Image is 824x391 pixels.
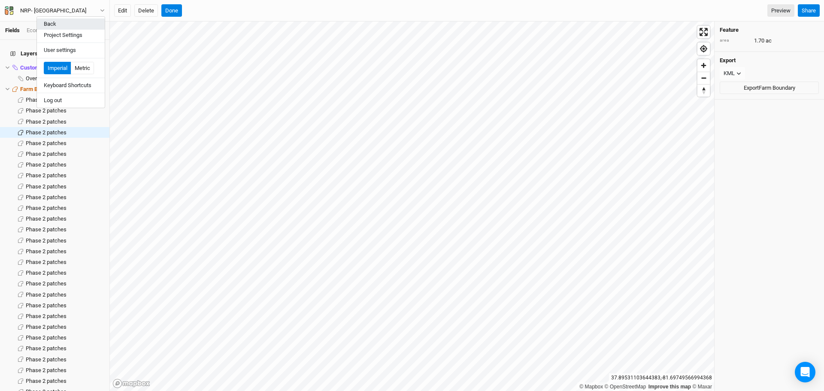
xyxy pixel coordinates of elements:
a: Maxar [692,384,712,390]
div: Phase 2 patches [26,205,104,212]
button: NRP- [GEOGRAPHIC_DATA] [4,6,105,15]
div: Phase 2 patches [26,356,104,363]
div: Phase 2 patches [26,161,104,168]
span: Phase 2 patches [26,205,67,211]
a: OpenStreetMap [605,384,646,390]
div: Phase 2 patches [26,129,104,136]
span: Phase 2 patches [26,313,67,319]
button: ExportFarm Boundary [720,82,819,94]
span: Phase 2 patches [26,259,67,265]
div: Phase 2 patches [26,334,104,341]
div: Phase 2 patches [26,140,104,147]
span: Phase 2 patches [26,345,67,352]
span: Farm Boundary [20,86,58,92]
button: Back [37,18,105,30]
span: Phase 2 patches [26,140,67,146]
span: Phase 2 patches [26,107,67,114]
span: Phase 2 patches [26,237,67,244]
span: Phase 2 patches [26,194,67,200]
button: Project Settings [37,30,105,41]
div: Phase 2 patches [26,118,104,125]
div: Phase 2 patches [26,107,104,114]
span: Phase 2 patches [26,378,67,384]
div: NRP- Phase 2 Colony Bay [20,6,86,15]
div: Phase 2 patches [26,378,104,385]
h4: Layers [5,45,104,62]
div: Open Intercom Messenger [795,362,815,382]
span: Phase 2 patches [26,302,67,309]
span: Phase 2 patches [26,129,67,136]
span: Phase 2 patches [26,334,67,341]
a: Mapbox [579,384,603,390]
div: Phase 2 patches [26,291,104,298]
div: Phase 2 patches [26,215,104,222]
div: Phase 2 patches [26,367,104,374]
span: Phase 2 patches [26,183,67,190]
button: User settings [37,45,105,56]
span: Phase 2 patches [26,280,67,287]
button: Edit [114,4,131,17]
div: 37.89531103644383 , -81.69749566994368 [609,373,714,382]
a: Mapbox logo [112,379,150,388]
span: Phase 2 patches [26,172,67,179]
a: Improve this map [648,384,691,390]
span: Overall Boundary [26,75,67,82]
div: Phase 2 patches [26,194,104,201]
div: Phase 2 patches [26,248,104,255]
div: Phase 2 patches [26,270,104,276]
div: Phase 2 patches [26,97,104,103]
h4: Feature [720,27,819,33]
div: KML [724,69,735,78]
span: Phase 2 patches [26,226,67,233]
span: Phase 2 patches [26,161,67,168]
button: Zoom out [697,72,710,84]
a: Fields [5,27,20,33]
span: Phase 2 patches [26,324,67,330]
span: Phase 2 patches [26,367,67,373]
button: Delete [134,4,158,17]
a: Preview [767,4,794,17]
button: Zoom in [697,59,710,72]
button: Metric [71,62,94,75]
button: Keyboard Shortcuts [37,80,105,91]
div: Phase 2 patches [26,302,104,309]
div: Phase 2 patches [26,313,104,320]
div: 1.70 [720,37,819,45]
div: Economics [27,27,54,34]
button: Log out [37,95,105,106]
div: Farm Boundary [20,86,104,93]
h4: Export [720,57,819,64]
div: Phase 2 patches [26,226,104,233]
button: Enter fullscreen [697,26,710,38]
button: Share [798,4,820,17]
button: Reset bearing to north [697,84,710,97]
div: Overall Boundary [26,75,104,82]
button: Done [161,4,182,17]
button: Imperial [44,62,71,75]
div: NRP- [GEOGRAPHIC_DATA] [20,6,86,15]
div: Phase 2 patches [26,183,104,190]
span: Phase 2 patches [26,248,67,255]
span: Phase 2 patches [26,270,67,276]
div: area [720,37,750,44]
button: Find my location [697,42,710,55]
div: Phase 2 patches [26,345,104,352]
span: Reset bearing to north [697,85,710,97]
span: Custom Layer 1 [20,64,59,71]
div: Phase 2 patches [26,259,104,266]
div: Custom Layer 1 [20,64,104,71]
span: Phase 2 patches [26,118,67,125]
span: Phase 2 patches [26,291,67,298]
span: Phase 2 patches [26,215,67,222]
button: KML [720,67,745,80]
span: ac [766,37,772,45]
canvas: Map [110,21,714,391]
div: Phase 2 patches [26,237,104,244]
div: Phase 2 patches [26,151,104,158]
